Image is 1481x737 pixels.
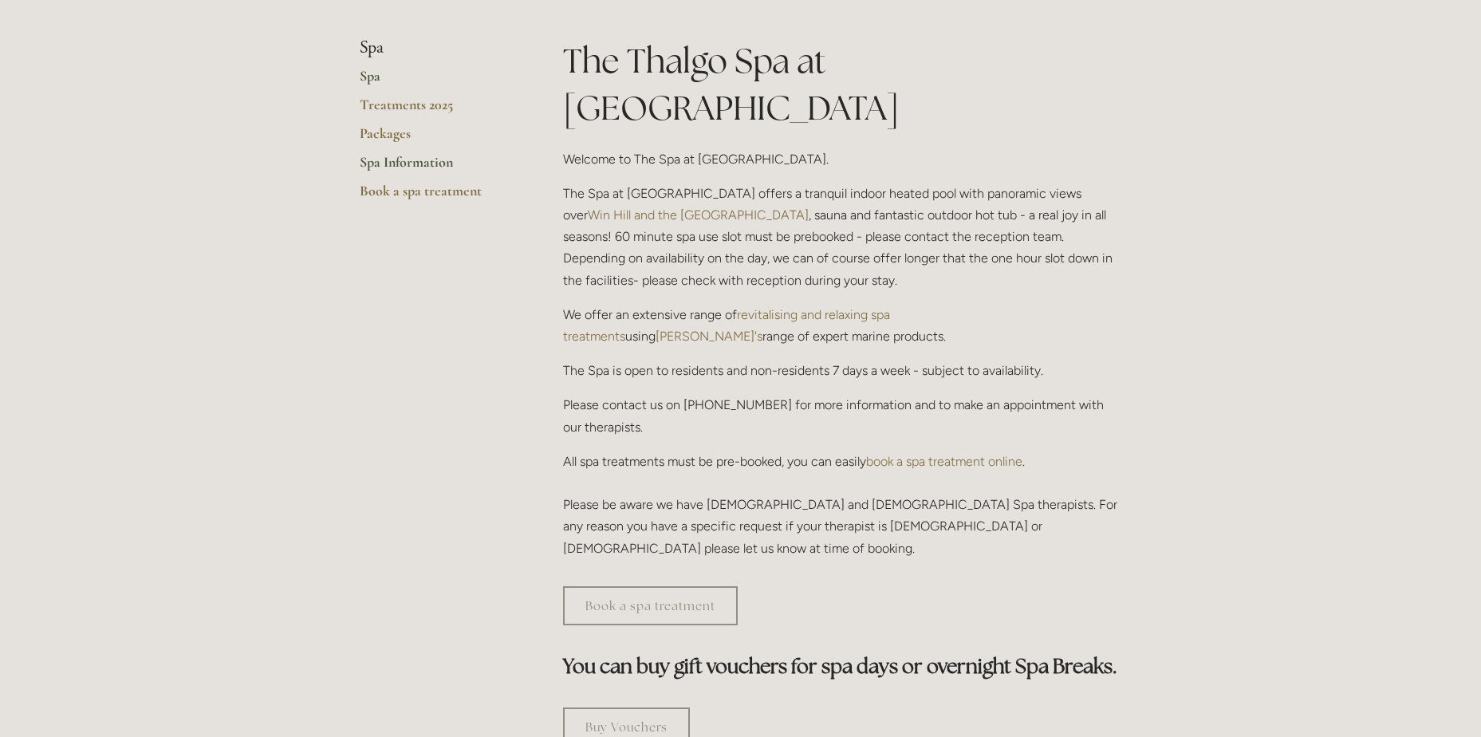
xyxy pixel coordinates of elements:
p: We offer an extensive range of using range of expert marine products. [563,304,1122,347]
p: All spa treatments must be pre-booked, you can easily . Please be aware we have [DEMOGRAPHIC_DATA... [563,451,1122,559]
a: Spa Information [360,153,512,182]
p: Welcome to The Spa at [GEOGRAPHIC_DATA]. [563,148,1122,170]
p: Please contact us on [PHONE_NUMBER] for more information and to make an appointment with our ther... [563,394,1122,437]
a: Book a spa treatment [360,182,512,211]
a: book a spa treatment online [866,454,1022,469]
a: Treatments 2025 [360,96,512,124]
li: Spa [360,37,512,58]
strong: You can buy gift vouchers for spa days or overnight Spa Breaks. [563,653,1117,679]
a: [PERSON_NAME]'s [656,329,762,344]
a: Spa [360,67,512,96]
a: Book a spa treatment [563,586,738,625]
a: Win Hill and the [GEOGRAPHIC_DATA] [588,207,809,223]
h1: The Thalgo Spa at [GEOGRAPHIC_DATA] [563,37,1122,132]
a: Packages [360,124,512,153]
p: The Spa at [GEOGRAPHIC_DATA] offers a tranquil indoor heated pool with panoramic views over , sau... [563,183,1122,291]
p: The Spa is open to residents and non-residents 7 days a week - subject to availability. [563,360,1122,381]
